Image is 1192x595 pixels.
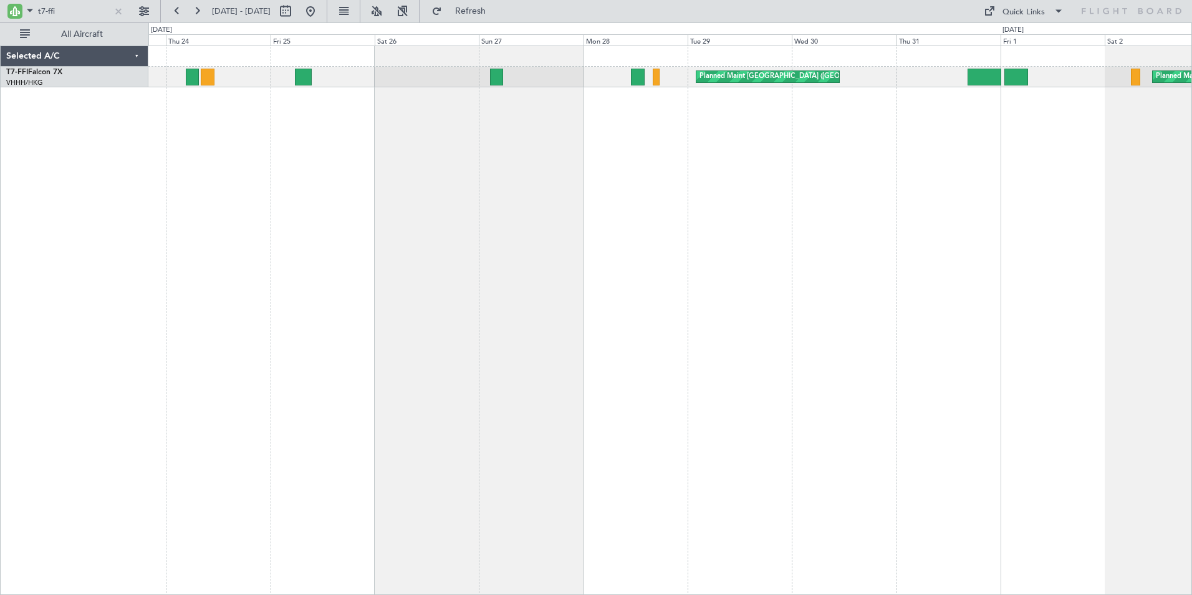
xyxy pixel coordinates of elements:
[1002,6,1045,19] div: Quick Links
[445,7,497,16] span: Refresh
[978,1,1070,21] button: Quick Links
[426,1,501,21] button: Refresh
[166,34,270,46] div: Thu 24
[688,34,792,46] div: Tue 29
[14,24,135,44] button: All Aircraft
[6,69,28,76] span: T7-FFI
[271,34,375,46] div: Fri 25
[6,78,43,87] a: VHHH/HKG
[699,67,908,86] div: Planned Maint [GEOGRAPHIC_DATA] ([GEOGRAPHIC_DATA] Intl)
[6,69,62,76] a: T7-FFIFalcon 7X
[479,34,583,46] div: Sun 27
[38,2,110,21] input: A/C (Reg. or Type)
[212,6,271,17] span: [DATE] - [DATE]
[1002,25,1024,36] div: [DATE]
[584,34,688,46] div: Mon 28
[792,34,896,46] div: Wed 30
[896,34,1001,46] div: Thu 31
[32,30,132,39] span: All Aircraft
[151,25,172,36] div: [DATE]
[1001,34,1105,46] div: Fri 1
[375,34,479,46] div: Sat 26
